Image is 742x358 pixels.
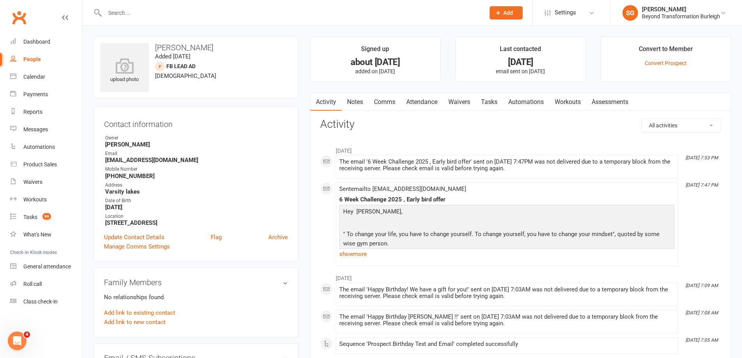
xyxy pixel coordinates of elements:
[320,143,721,155] li: [DATE]
[105,150,288,157] div: Email
[10,173,82,191] a: Waivers
[105,204,288,211] strong: [DATE]
[686,283,718,288] i: [DATE] 7:09 AM
[23,91,48,97] div: Payments
[100,58,149,84] div: upload photo
[10,121,82,138] a: Messages
[503,10,513,16] span: Add
[23,161,57,168] div: Product Sales
[23,214,37,220] div: Tasks
[8,332,26,350] iframe: Intercom live chat
[105,166,288,173] div: Mobile Number
[23,196,47,203] div: Workouts
[549,93,586,111] a: Workouts
[339,196,675,203] div: 6 Week Challenge 2025 , Early bird offer
[10,51,82,68] a: People
[320,118,721,131] h3: Activity
[23,263,71,270] div: General attendance
[105,197,288,205] div: Date of Birth
[23,281,42,287] div: Roll call
[463,58,578,66] div: [DATE]
[104,308,175,317] a: Add link to existing contact
[105,134,288,142] div: Owner
[622,5,638,21] div: SG
[476,93,503,111] a: Tasks
[642,13,720,20] div: Beyond Transformation Burleigh
[10,103,82,121] a: Reports
[10,275,82,293] a: Roll call
[23,231,51,238] div: What's New
[23,56,41,62] div: People
[339,314,675,327] div: The email 'Happy Birthday [PERSON_NAME] !!' sent on [DATE] 7:03AM was not delivered due to a temp...
[401,93,443,111] a: Attendance
[361,44,389,58] div: Signed up
[104,242,170,251] a: Manage Comms Settings
[104,117,288,129] h3: Contact information
[10,293,82,310] a: Class kiosk mode
[10,138,82,156] a: Automations
[10,208,82,226] a: Tasks 99
[105,188,288,195] strong: Varsity lakes
[105,173,288,180] strong: [PHONE_NUMBER]
[317,68,433,74] p: added on [DATE]
[339,185,466,192] span: Sent email to [EMAIL_ADDRESS][DOMAIN_NAME]
[645,60,687,66] a: Convert Prospect
[642,6,720,13] div: [PERSON_NAME]
[104,278,288,287] h3: Family Members
[339,286,675,300] div: The email 'Happy Birthday! We have a gift for you!' sent on [DATE] 7:03AM was not delivered due t...
[42,213,51,220] span: 99
[23,298,58,305] div: Class check-in
[211,233,222,242] a: Flag
[10,68,82,86] a: Calendar
[463,68,578,74] p: email sent on [DATE]
[339,249,675,259] a: show more
[155,72,216,79] span: [DEMOGRAPHIC_DATA]
[23,109,42,115] div: Reports
[503,93,549,111] a: Automations
[310,93,342,111] a: Activity
[317,58,433,66] div: about [DATE]
[102,7,479,18] input: Search...
[10,86,82,103] a: Payments
[23,179,42,185] div: Waivers
[686,182,718,188] i: [DATE] 7:47 PM
[268,233,288,242] a: Archive
[10,33,82,51] a: Dashboard
[105,182,288,189] div: Address
[368,93,401,111] a: Comms
[10,258,82,275] a: General attendance kiosk mode
[339,159,675,172] div: The email '6 Week Challenge 2025 , Early bird offer' sent on [DATE] 7:47PM was not delivered due ...
[500,44,541,58] div: Last contacted
[104,233,164,242] a: Update Contact Details
[105,157,288,164] strong: [EMAIL_ADDRESS][DOMAIN_NAME]
[10,226,82,243] a: What's New
[341,207,673,218] p: Hey [PERSON_NAME],
[586,93,634,111] a: Assessments
[23,39,50,45] div: Dashboard
[105,213,288,220] div: Location
[23,74,45,80] div: Calendar
[342,93,368,111] a: Notes
[686,337,718,343] i: [DATE] 7:05 AM
[100,43,292,52] h3: [PERSON_NAME]
[24,332,30,338] span: 4
[341,229,673,250] p: " To change your life, you have to change yourself. To change yourself, you have to change your m...
[105,219,288,226] strong: [STREET_ADDRESS]
[320,270,721,282] li: [DATE]
[105,141,288,148] strong: [PERSON_NAME]
[339,341,675,347] div: Sequence 'Prospect Birthday Text and Email' completed successfully
[9,8,29,27] a: Clubworx
[555,4,576,21] span: Settings
[10,156,82,173] a: Product Sales
[686,155,718,160] i: [DATE] 7:53 PM
[104,317,166,327] a: Add link to new contact
[23,144,55,150] div: Automations
[443,93,476,111] a: Waivers
[23,126,48,132] div: Messages
[104,293,288,302] p: No relationships found.
[166,63,196,69] span: FB LEAD AD
[639,44,693,58] div: Convert to Member
[490,6,523,19] button: Add
[155,53,190,60] time: Added [DATE]
[10,191,82,208] a: Workouts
